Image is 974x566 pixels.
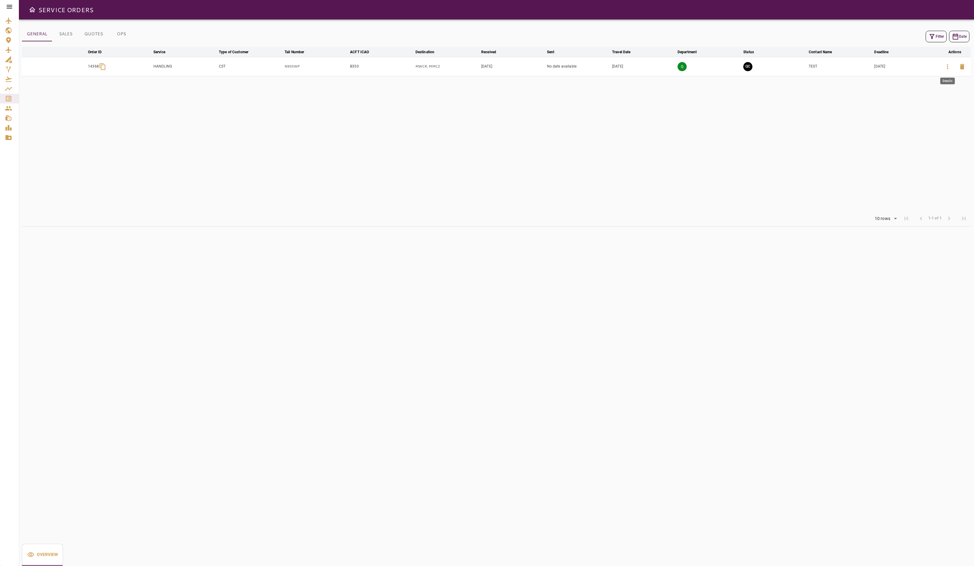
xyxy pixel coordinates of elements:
div: Type of Customer [219,48,248,56]
span: Destination [415,48,442,56]
div: Tail Number [285,48,304,56]
span: Department [678,48,705,56]
div: 10 rows [871,214,899,223]
span: Tail Number [285,48,312,56]
span: Travel Date [612,48,638,56]
td: B350 [349,57,414,76]
p: MWCR, MMCZ [415,64,479,69]
button: Overview [22,544,63,566]
span: Service [153,48,173,56]
div: Status [743,48,754,56]
span: ACFT ICAO [350,48,377,56]
span: 1-1 of 1 [928,215,942,222]
span: First Page [899,211,914,226]
button: Delete [955,59,969,74]
button: GENERAL [22,27,52,41]
p: N955WP [285,64,348,69]
p: Q [678,62,687,71]
div: Service [153,48,165,56]
div: Sent [547,48,555,56]
button: QUOTE CREATED [743,62,752,71]
div: basic tabs example [22,27,135,41]
p: 14368 [88,64,99,69]
div: Department [678,48,697,56]
h6: SERVICE ORDERS [38,5,93,15]
button: OPS [108,27,135,41]
td: [DATE] [611,57,676,76]
button: Filter [926,31,947,42]
div: Travel Date [612,48,630,56]
button: Date [949,31,969,42]
div: basic tabs example [22,544,63,566]
span: Status [743,48,762,56]
div: 10 rows [873,216,892,221]
span: Sent [547,48,562,56]
span: Order ID [88,48,110,56]
button: Open drawer [26,4,38,16]
span: Next Page [942,211,956,226]
span: Contact Name [809,48,840,56]
div: Contact Name [809,48,832,56]
div: Order ID [88,48,102,56]
td: HANDLING [152,57,218,76]
div: Received [481,48,496,56]
td: [DATE] [873,57,939,76]
td: No date available [546,57,611,76]
span: Last Page [956,211,971,226]
div: Destination [415,48,434,56]
td: CST [218,57,283,76]
td: [DATE] [480,57,546,76]
button: QUOTES [79,27,108,41]
td: TEST [808,57,873,76]
button: SALES [52,27,79,41]
span: Previous Page [914,211,928,226]
span: Received [481,48,504,56]
span: Type of Customer [219,48,256,56]
div: Deadline [874,48,888,56]
div: ACFT ICAO [350,48,369,56]
span: Deadline [874,48,896,56]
